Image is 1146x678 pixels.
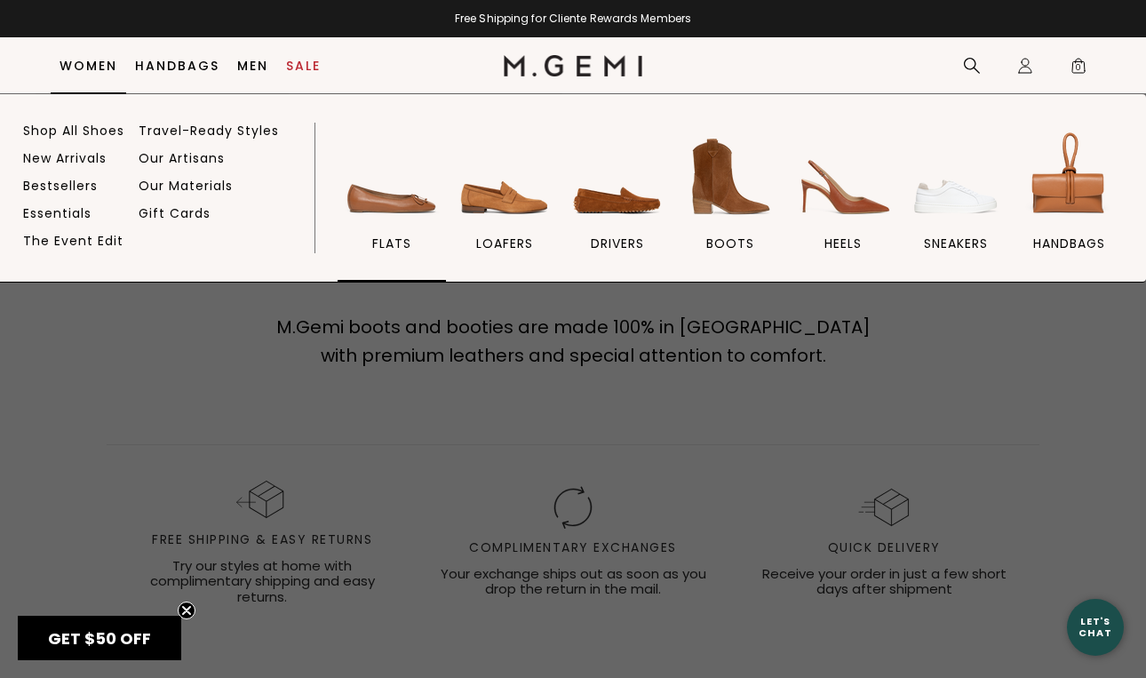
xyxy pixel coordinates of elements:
span: BOOTS [706,235,754,251]
span: loafers [476,235,533,251]
a: Travel-Ready Styles [139,123,279,139]
span: 0 [1070,60,1087,78]
img: BOOTS [680,127,780,227]
a: handbags [1015,127,1123,282]
span: flats [372,235,411,251]
a: heels [789,127,897,282]
a: loafers [450,127,559,282]
img: drivers [568,127,667,227]
span: GET $50 OFF [48,627,151,650]
a: Gift Cards [139,205,211,221]
a: drivers [563,127,672,282]
img: loafers [455,127,554,227]
button: Close teaser [178,602,195,619]
div: GET $50 OFFClose teaser [18,616,181,660]
a: Our Artisans [139,150,225,166]
img: M.Gemi [504,55,643,76]
img: flats [342,127,442,227]
img: handbags [1019,127,1118,227]
span: sneakers [924,235,988,251]
a: Sale [286,59,321,73]
a: BOOTS [676,127,784,282]
a: sneakers [902,127,1010,282]
a: New Arrivals [23,150,107,166]
span: drivers [591,235,644,251]
a: Shop All Shoes [23,123,124,139]
a: flats [338,127,446,282]
a: Women [60,59,117,73]
a: Men [237,59,268,73]
img: heels [793,127,893,227]
a: Bestsellers [23,178,98,194]
a: Handbags [135,59,219,73]
div: Let's Chat [1067,616,1124,638]
a: The Event Edit [23,233,123,249]
a: Essentials [23,205,92,221]
span: heels [824,235,862,251]
span: handbags [1033,235,1105,251]
img: sneakers [906,127,1006,227]
a: Our Materials [139,178,233,194]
